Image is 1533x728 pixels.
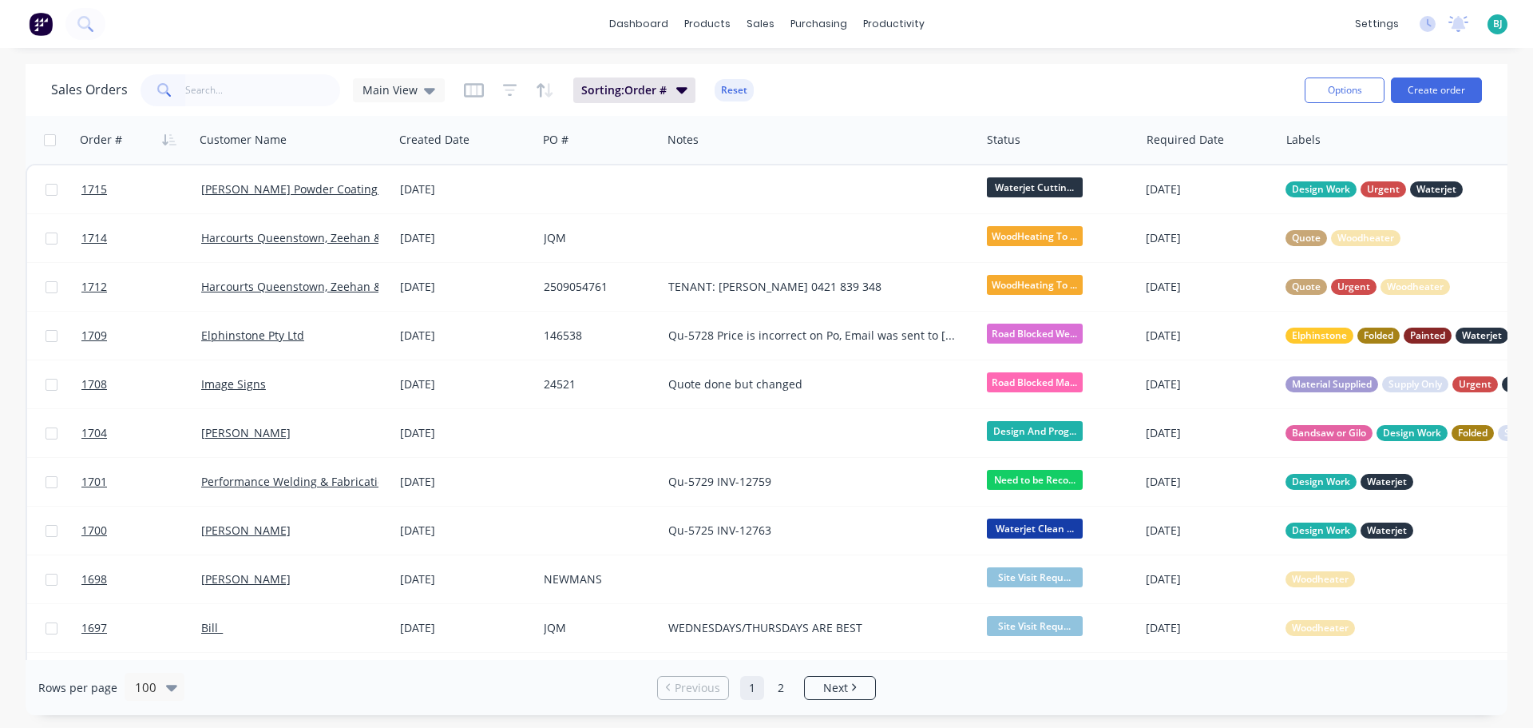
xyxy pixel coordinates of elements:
[81,571,107,587] span: 1698
[1285,523,1413,539] button: Design WorkWaterjet
[987,519,1083,539] span: Waterjet Clean ...
[1292,571,1349,587] span: Woodheater
[543,132,568,148] div: PO #
[668,523,959,539] div: Qu-5725 INV-12763
[201,279,474,294] a: Harcourts Queenstown, Zeehan & [PERSON_NAME]
[1292,474,1350,490] span: Design Work
[201,230,474,245] a: Harcourts Queenstown, Zeehan & [PERSON_NAME]
[400,523,531,539] div: [DATE]
[81,604,201,652] a: 1697
[201,376,266,392] a: Image Signs
[201,425,291,440] a: [PERSON_NAME]
[81,165,201,213] a: 1715
[81,409,201,457] a: 1704
[1292,230,1321,246] span: Quote
[782,12,855,36] div: purchasing
[1292,376,1372,392] span: Material Supplied
[1285,279,1450,295] button: QuoteUrgentWoodheater
[1146,230,1273,246] div: [DATE]
[1292,425,1366,441] span: Bandsaw or Gilo
[601,12,676,36] a: dashboard
[400,571,531,587] div: [DATE]
[29,12,53,36] img: Factory
[1305,78,1384,103] button: Options
[544,571,650,587] div: NEWMANS
[1416,181,1456,197] span: Waterjet
[1146,328,1273,344] div: [DATE]
[1292,279,1321,295] span: Quote
[1146,181,1273,197] div: [DATE]
[658,680,728,696] a: Previous page
[1493,17,1503,31] span: BJ
[399,132,469,148] div: Created Date
[201,181,442,197] a: [PERSON_NAME] Powder Coating & Flashings
[1459,376,1491,392] span: Urgent
[987,132,1020,148] div: Status
[739,12,782,36] div: sales
[1146,474,1273,490] div: [DATE]
[1388,376,1442,392] span: Supply Only
[185,74,341,106] input: Search...
[1337,230,1394,246] span: Woodheater
[1292,620,1349,636] span: Woodheater
[362,82,418,98] span: Main View
[1458,425,1487,441] span: Folded
[201,620,223,635] a: Bill_
[1285,230,1400,246] button: QuoteWoodheater
[1391,78,1482,103] button: Create order
[1285,571,1355,587] button: Woodheater
[81,620,107,636] span: 1697
[769,676,793,700] a: Page 2
[1410,328,1445,344] span: Painted
[544,620,650,636] div: JQM
[668,279,959,295] div: TENANT: [PERSON_NAME] 0421 839 348
[51,82,128,97] h1: Sales Orders
[1286,132,1321,148] div: Labels
[987,275,1083,295] span: WoodHeating To ...
[805,680,875,696] a: Next page
[668,474,959,490] div: Qu-5729 INV-12759
[81,376,107,392] span: 1708
[81,214,201,262] a: 1714
[81,474,107,490] span: 1701
[987,372,1083,392] span: Road Blocked Ma...
[400,425,531,441] div: [DATE]
[81,230,107,246] span: 1714
[81,279,107,295] span: 1712
[1337,279,1370,295] span: Urgent
[987,421,1083,441] span: Design And Prog...
[544,376,650,392] div: 24521
[81,263,201,311] a: 1712
[651,676,882,700] ul: Pagination
[1292,523,1350,539] span: Design Work
[581,82,667,98] span: Sorting: Order #
[740,676,764,700] a: Page 1 is your current page
[987,470,1083,490] span: Need to be Reco...
[400,181,531,197] div: [DATE]
[1285,620,1355,636] button: Woodheater
[400,230,531,246] div: [DATE]
[81,312,201,360] a: 1709
[1347,12,1407,36] div: settings
[400,376,531,392] div: [DATE]
[675,680,720,696] span: Previous
[715,79,754,101] button: Reset
[1292,328,1347,344] span: Elphinstone
[201,328,304,343] a: Elphinstone Pty Ltd
[81,360,201,408] a: 1708
[400,328,531,344] div: [DATE]
[81,523,107,539] span: 1700
[80,132,122,148] div: Order #
[38,680,117,696] span: Rows per page
[81,507,201,555] a: 1700
[667,132,699,148] div: Notes
[987,567,1083,587] span: Site Visit Requ...
[1367,523,1407,539] span: Waterjet
[1146,620,1273,636] div: [DATE]
[855,12,933,36] div: productivity
[81,458,201,506] a: 1701
[1367,181,1400,197] span: Urgent
[823,680,848,696] span: Next
[201,571,291,587] a: [PERSON_NAME]
[1292,181,1350,197] span: Design Work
